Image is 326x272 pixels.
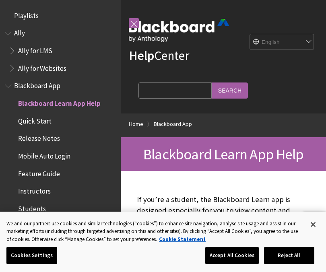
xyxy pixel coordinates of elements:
span: Ally [14,27,25,37]
a: HelpCenter [129,47,189,64]
span: Mobile Auto Login [18,149,70,160]
strong: Help [129,47,154,64]
span: Ally for Websites [18,62,66,72]
span: Quick Start [18,114,52,125]
button: Accept All Cookies [205,247,259,264]
span: Blackboard App [14,79,60,90]
span: Playlists [14,9,39,20]
span: Feature Guide [18,167,60,178]
a: More information about your privacy, opens in a new tab [159,236,206,243]
a: Home [129,119,143,129]
div: We and our partners use cookies and similar technologies (“cookies”) to enhance site navigation, ... [6,220,303,243]
button: Cookies Settings [6,247,57,264]
button: Close [304,216,322,233]
span: Ally for LMS [18,44,52,55]
a: Blackboard App [154,119,192,129]
span: Instructors [18,185,51,196]
nav: Book outline for Playlists [5,9,116,23]
input: Search [212,82,248,98]
button: Reject All [264,247,314,264]
span: Blackboard Learn App Help [18,97,101,107]
span: Students [18,202,46,213]
img: Blackboard by Anthology [129,19,229,42]
select: Site Language Selector [250,34,314,50]
p: If you’re a student, the Blackboard Learn app is designed especially for you to view content and ... [137,194,310,258]
span: Blackboard Learn App Help [143,145,303,163]
span: Release Notes [18,132,60,143]
nav: Book outline for Anthology Ally Help [5,27,116,75]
